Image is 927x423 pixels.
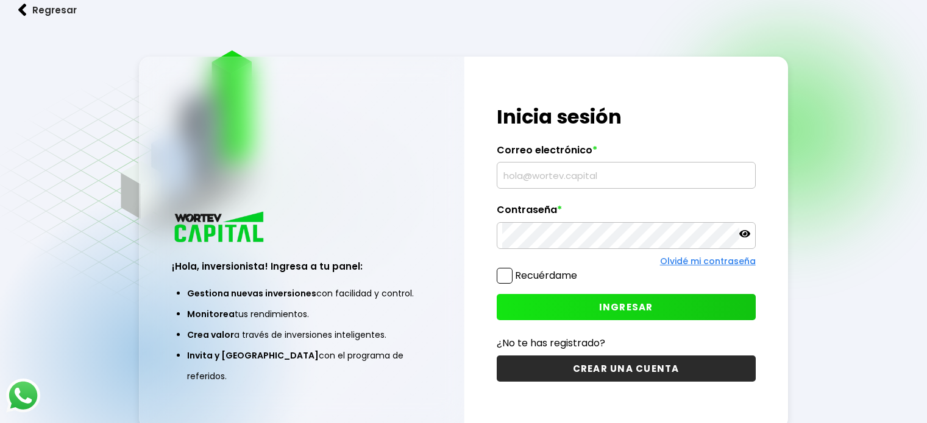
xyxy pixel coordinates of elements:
input: hola@wortev.capital [502,163,750,188]
li: con facilidad y control. [187,283,416,304]
h3: ¡Hola, inversionista! Ingresa a tu panel: [172,259,431,273]
img: logo_wortev_capital [172,210,268,246]
p: ¿No te has registrado? [497,335,756,351]
label: Correo electrónico [497,144,756,163]
span: Invita y [GEOGRAPHIC_DATA] [187,349,319,362]
button: CREAR UNA CUENTA [497,355,756,382]
img: logos_whatsapp-icon.242b2217.svg [6,379,40,413]
span: INGRESAR [599,301,653,313]
a: ¿No te has registrado?CREAR UNA CUENTA [497,335,756,382]
span: Crea valor [187,329,234,341]
a: Olvidé mi contraseña [660,255,756,267]
li: tus rendimientos. [187,304,416,324]
button: INGRESAR [497,294,756,320]
li: a través de inversiones inteligentes. [187,324,416,345]
span: Gestiona nuevas inversiones [187,287,316,299]
label: Recuérdame [515,268,577,282]
label: Contraseña [497,204,756,222]
img: flecha izquierda [18,4,27,16]
span: Monitorea [187,308,235,320]
h1: Inicia sesión [497,102,756,131]
li: con el programa de referidos. [187,345,416,386]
